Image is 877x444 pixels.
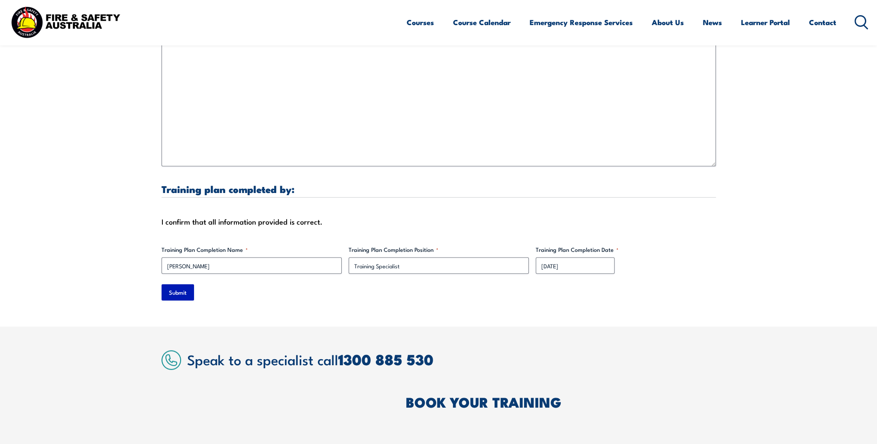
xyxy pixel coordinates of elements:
[809,11,836,34] a: Contact
[162,184,716,194] h3: Training plan completed by:
[162,215,716,228] div: I confirm that all information provided is correct.
[162,284,194,301] input: Submit
[453,11,511,34] a: Course Calendar
[338,347,434,370] a: 1300 885 530
[349,245,529,254] label: Training Plan Completion Position
[530,11,633,34] a: Emergency Response Services
[536,257,615,274] input: dd/mm/yyyy
[187,351,716,367] h2: Speak to a specialist call
[406,396,716,408] h2: BOOK YOUR TRAINING
[407,11,434,34] a: Courses
[652,11,684,34] a: About Us
[703,11,722,34] a: News
[536,245,716,254] label: Training Plan Completion Date
[741,11,790,34] a: Learner Portal
[162,245,342,254] label: Training Plan Completion Name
